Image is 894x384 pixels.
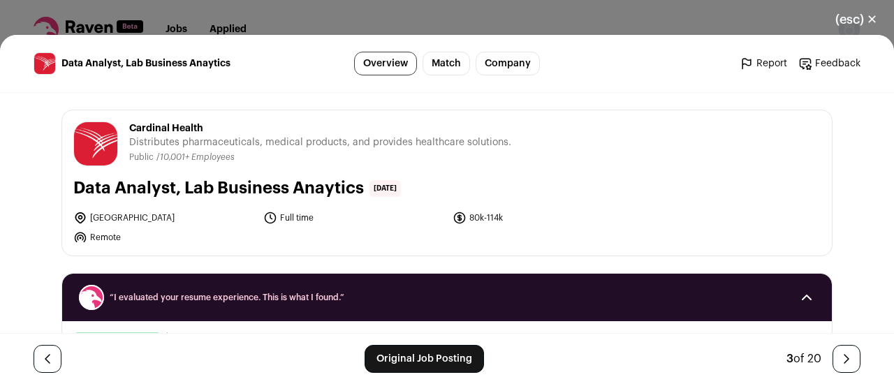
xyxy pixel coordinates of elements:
img: e4b85f1b37cf7bfa9a8ab1ac369d9bd0c00a1a1269e361cbc74ab133a1268766.jpg [34,53,55,74]
li: [GEOGRAPHIC_DATA] [73,211,255,225]
button: Close modal [819,4,894,35]
li: Public [129,152,156,163]
span: “I evaluated your resume experience. This is what I found.” [110,292,784,303]
span: [DATE] [369,180,401,197]
span: Cardinal Health [129,121,511,135]
span: Distributes pharmaceuticals, medical products, and provides healthcare solutions. [129,135,511,149]
a: Overview [354,52,417,75]
h1: Data Analyst, Lab Business Anaytics [73,177,364,200]
div: of 20 [786,350,821,367]
img: e4b85f1b37cf7bfa9a8ab1ac369d9bd0c00a1a1269e361cbc74ab133a1268766.jpg [74,122,117,165]
span: 3 [786,353,793,364]
li: Full time [263,211,445,225]
a: Original Job Posting [365,345,484,373]
a: Company [476,52,540,75]
li: 80k-114k [453,211,634,225]
span: 10,001+ Employees [160,153,235,161]
li: Remote [73,230,255,244]
div: great resume match [73,332,161,349]
li: / [156,152,235,163]
a: Report [740,57,787,71]
a: Feedback [798,57,860,71]
a: Match [423,52,470,75]
span: Data Analyst, Lab Business Anaytics [61,57,230,71]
